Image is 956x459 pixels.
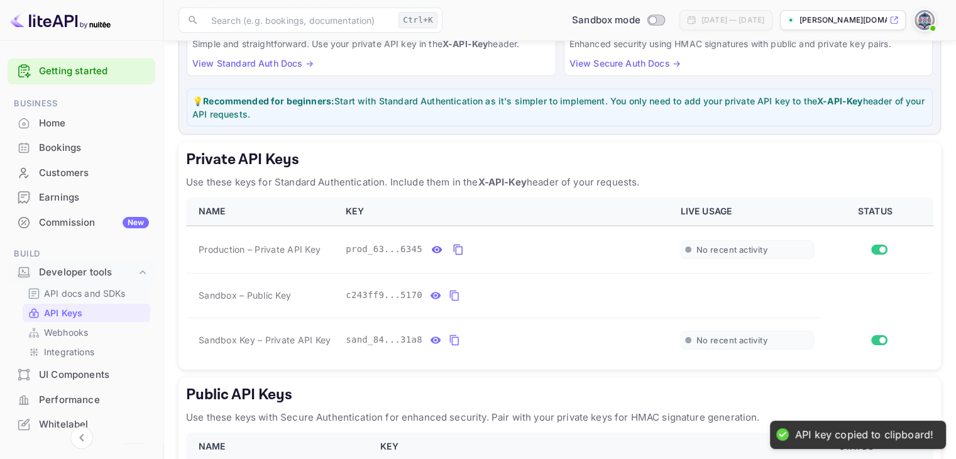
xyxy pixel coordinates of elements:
p: Webhooks [44,326,88,339]
div: Developer tools [39,265,136,280]
strong: X-API-Key [817,96,862,106]
h5: Private API Keys [186,150,933,170]
a: UI Components [8,363,155,386]
span: Production – Private API Key [199,243,321,256]
a: CommissionNew [8,211,155,234]
div: Performance [39,393,149,407]
div: Ctrl+K [398,12,437,28]
img: Wasem Alnahri [915,10,935,30]
h5: Public API Keys [186,385,933,405]
a: Getting started [39,64,149,79]
button: Collapse navigation [70,426,93,449]
a: Earnings [8,185,155,209]
span: Business [8,97,155,111]
span: No recent activity [696,335,767,346]
p: API Keys [44,306,82,319]
div: Getting started [8,58,155,84]
p: Simple and straightforward. Use your private API key in the header. [192,37,551,50]
th: NAME [186,197,338,226]
div: New [123,217,149,228]
div: UI Components [39,368,149,382]
div: [DATE] — [DATE] [701,14,764,26]
input: Search (e.g. bookings, documentation) [204,8,393,33]
span: Sandbox – Public Key [199,289,291,302]
div: Earnings [8,185,155,210]
strong: X-API-Key [442,38,488,49]
a: Performance [8,388,155,411]
div: API Keys [23,304,150,322]
div: Customers [39,166,149,180]
span: No recent activity [696,245,767,255]
p: Use these keys with Secure Authentication for enhanced security. Pair with your private keys for ... [186,410,933,425]
a: Integrations [28,345,145,358]
a: View Secure Auth Docs → [569,58,681,69]
p: Enhanced security using HMAC signatures with public and private key pairs. [569,37,928,50]
a: Customers [8,161,155,184]
p: Use these keys for Standard Authentication. Include them in the header of your requests. [186,175,933,190]
div: Switch to Production mode [567,13,669,28]
span: prod_63...6345 [346,243,422,256]
span: Sandbox Key – Private API Key [199,335,331,345]
th: LIVE USAGE [673,197,822,226]
div: Home [8,111,155,136]
div: Integrations [23,343,150,361]
div: CommissionNew [8,211,155,235]
div: Whitelabel [39,418,149,432]
span: Sandbox mode [572,13,640,28]
a: Home [8,111,155,135]
img: LiteAPI logo [10,10,111,30]
span: sand_84...31a8 [346,333,422,346]
table: private api keys table [186,197,933,362]
div: Whitelabel [8,412,155,437]
div: Performance [8,388,155,412]
div: UI Components [8,363,155,387]
div: Webhooks [23,323,150,341]
div: Earnings [39,191,149,205]
a: Webhooks [28,326,145,339]
strong: Recommended for beginners: [203,96,334,106]
div: Bookings [8,136,155,160]
p: Integrations [44,345,94,358]
div: API docs and SDKs [23,284,150,302]
th: STATUS [821,197,933,226]
div: Home [39,116,149,131]
div: Customers [8,161,155,185]
strong: X-API-Key [478,176,526,188]
a: API Keys [28,306,145,319]
th: KEY [338,197,673,226]
p: [PERSON_NAME][DOMAIN_NAME]... [799,14,887,26]
div: Commission [39,216,149,230]
span: Build [8,247,155,261]
a: Whitelabel [8,412,155,436]
div: Developer tools [8,262,155,284]
div: API key copied to clipboard! [795,428,933,441]
a: Bookings [8,136,155,159]
p: API docs and SDKs [44,287,126,300]
p: 💡 Start with Standard Authentication as it's simpler to implement. You only need to add your priv... [192,94,927,121]
div: Bookings [39,141,149,155]
a: API docs and SDKs [28,287,145,300]
a: View Standard Auth Docs → [192,58,314,69]
span: c243ff9...5170 [346,289,422,302]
